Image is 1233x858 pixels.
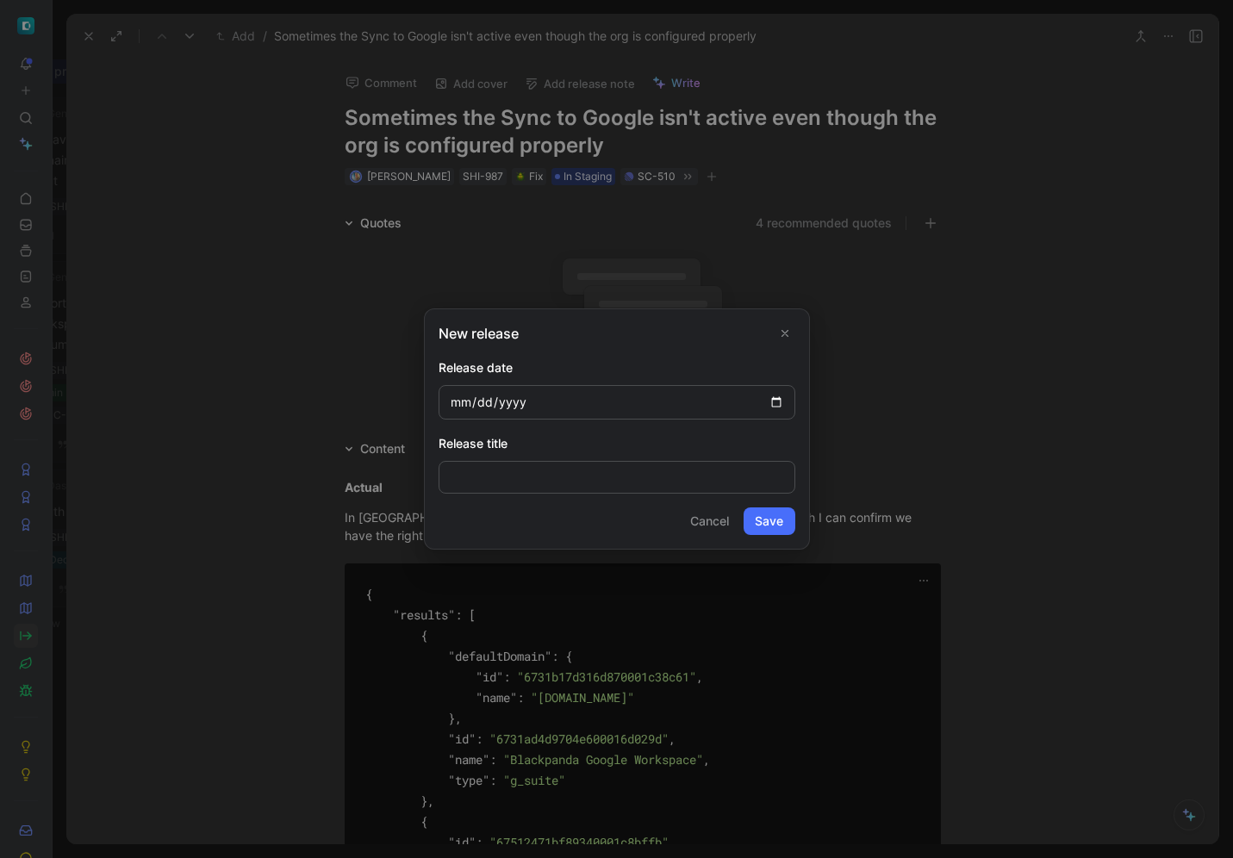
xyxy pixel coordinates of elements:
[439,433,795,454] div: Release title
[439,323,795,344] h2: New release
[744,507,795,535] button: Save
[439,357,795,378] div: Release date
[775,323,795,344] button: Close
[682,507,737,535] button: Cancel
